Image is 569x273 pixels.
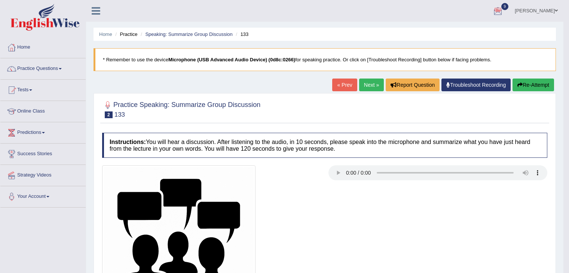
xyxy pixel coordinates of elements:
[0,122,86,141] a: Predictions
[102,133,547,158] h4: You will hear a discussion. After listening to the audio, in 10 seconds, please speak into the mi...
[386,79,440,91] button: Report Question
[94,48,556,71] blockquote: * Remember to use the device for speaking practice. Or click on [Troubleshoot Recording] button b...
[0,80,86,98] a: Tests
[332,79,357,91] a: « Prev
[114,111,125,118] small: 133
[0,165,86,184] a: Strategy Videos
[0,37,86,56] a: Home
[359,79,384,91] a: Next »
[513,79,554,91] button: Re-Attempt
[105,111,113,118] span: 2
[0,101,86,120] a: Online Class
[99,31,112,37] a: Home
[145,31,232,37] a: Speaking: Summarize Group Discussion
[501,3,509,10] span: 9
[234,31,248,38] li: 133
[0,58,86,77] a: Practice Questions
[0,144,86,162] a: Success Stories
[0,186,86,205] a: Your Account
[441,79,511,91] a: Troubleshoot Recording
[113,31,137,38] li: Practice
[110,139,146,145] b: Instructions:
[102,99,260,118] h2: Practice Speaking: Summarize Group Discussion
[168,57,295,62] b: Microphone (USB Advanced Audio Device) (0d8c:0266)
